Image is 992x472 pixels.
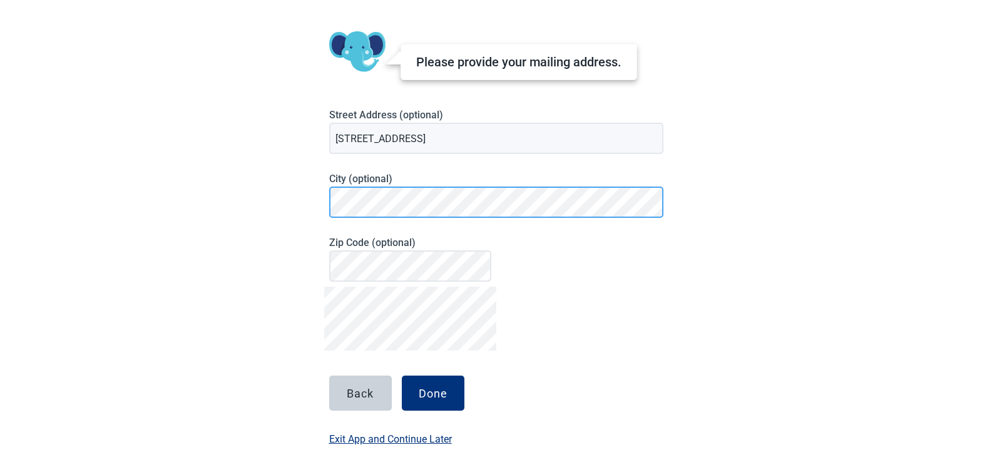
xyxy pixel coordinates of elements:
[329,24,386,80] img: Koda Elephant
[416,54,621,69] div: Please provide your mailing address.
[329,431,452,472] button: Exit App and Continue Later
[329,109,663,121] label: Street Address (optional)
[419,387,447,399] div: Done
[329,237,491,249] label: Zip Code (optional)
[329,173,663,185] label: City (optional)
[347,387,374,399] div: Back
[329,376,392,411] button: Back
[402,376,464,411] button: Done
[329,431,452,447] label: Exit App and Continue Later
